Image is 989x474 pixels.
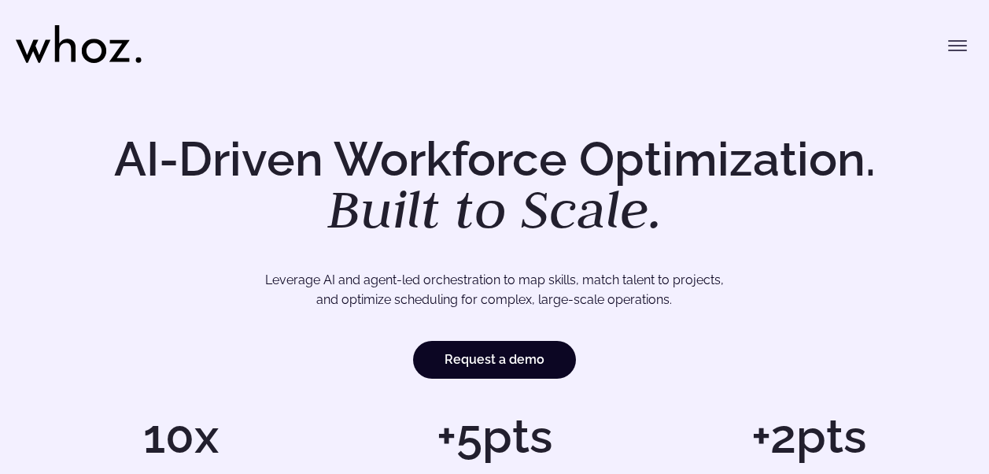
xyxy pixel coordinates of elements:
[942,30,973,61] button: Toggle menu
[413,341,576,379] a: Request a demo
[31,413,330,460] h1: 10x
[78,270,911,310] p: Leverage AI and agent-led orchestration to map skills, match talent to projects, and optimize sch...
[345,413,644,460] h1: +5pts
[327,174,662,243] em: Built to Scale.
[92,135,898,236] h1: AI-Driven Workforce Optimization.
[659,413,958,460] h1: +2pts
